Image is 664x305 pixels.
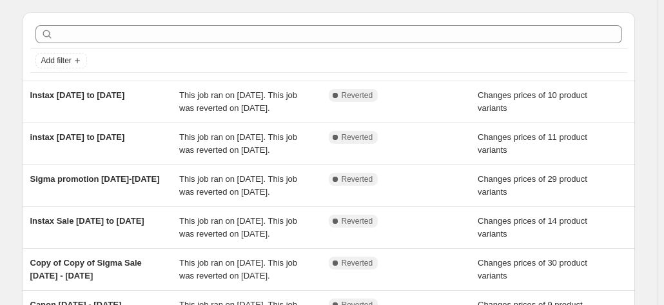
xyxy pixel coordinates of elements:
[30,132,125,142] span: instax [DATE] to [DATE]
[179,132,297,155] span: This job ran on [DATE]. This job was reverted on [DATE].
[30,90,125,100] span: Instax [DATE] to [DATE]
[179,90,297,113] span: This job ran on [DATE]. This job was reverted on [DATE].
[30,174,160,184] span: Sigma promotion [DATE]-[DATE]
[342,174,373,184] span: Reverted
[179,216,297,239] span: This job ran on [DATE]. This job was reverted on [DATE].
[478,258,587,280] span: Changes prices of 30 product variants
[478,90,587,113] span: Changes prices of 10 product variants
[478,132,587,155] span: Changes prices of 11 product variants
[478,216,587,239] span: Changes prices of 14 product variants
[179,174,297,197] span: This job ran on [DATE]. This job was reverted on [DATE].
[342,258,373,268] span: Reverted
[30,258,142,280] span: Copy of Copy of Sigma Sale [DATE] - [DATE]
[30,216,144,226] span: Instax Sale [DATE] to [DATE]
[478,174,587,197] span: Changes prices of 29 product variants
[41,55,72,66] span: Add filter
[342,216,373,226] span: Reverted
[342,90,373,101] span: Reverted
[35,53,87,68] button: Add filter
[342,132,373,143] span: Reverted
[179,258,297,280] span: This job ran on [DATE]. This job was reverted on [DATE].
